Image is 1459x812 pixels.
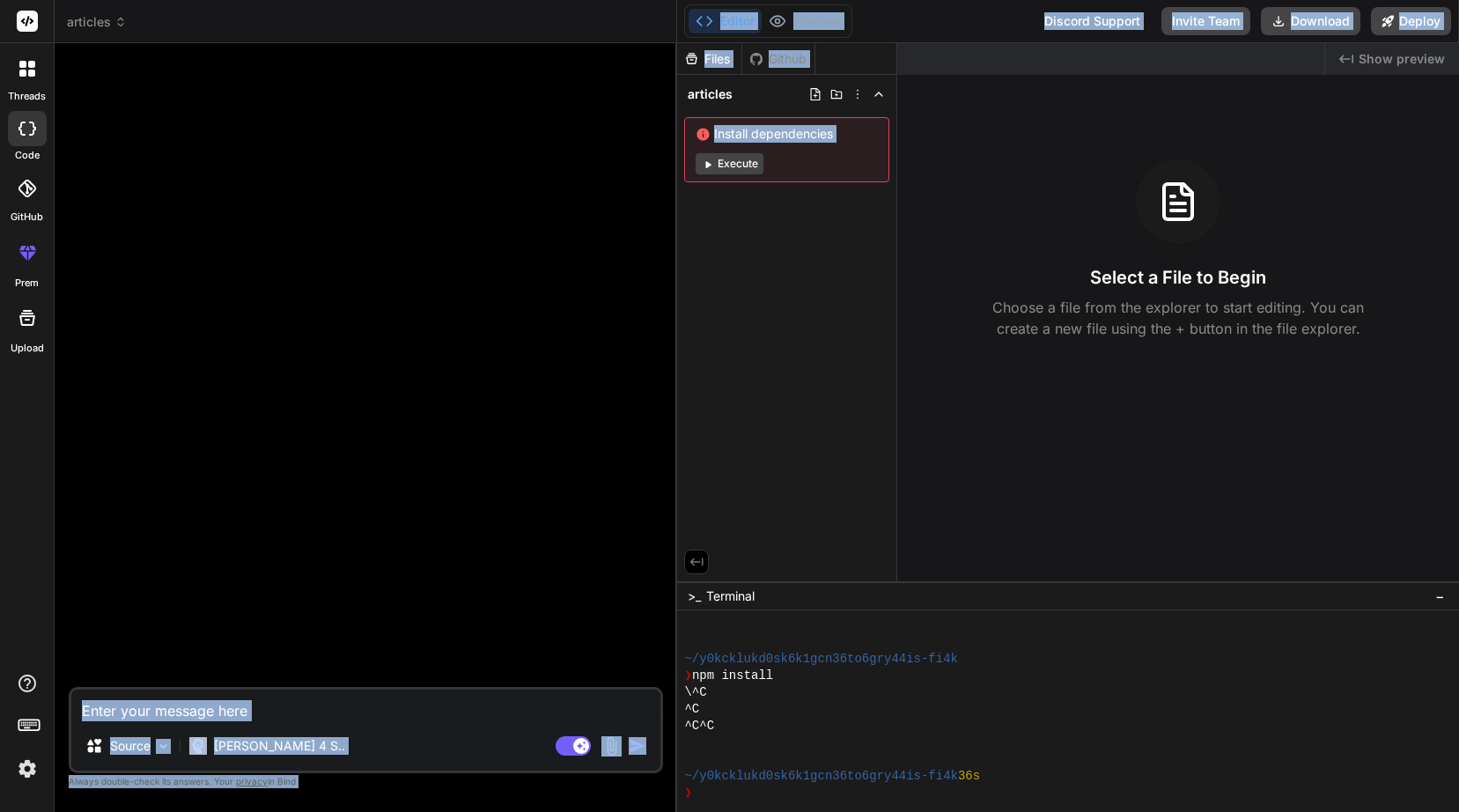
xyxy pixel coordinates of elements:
div: Discord Support [1034,7,1151,35]
span: ^C^C [684,718,714,734]
span: ^C [684,701,699,718]
span: articles [67,13,127,31]
label: Upload [11,341,44,356]
div: Files [677,50,741,68]
p: Always double-check its answers. Your in Bind [69,773,663,790]
span: Install dependencies [696,125,878,143]
span: npm install [692,668,773,684]
span: ❯ [684,785,691,801]
span: Show preview [1359,50,1445,68]
h3: Select a File to Begin [1090,265,1266,290]
p: Choose a file from the explorer to start editing. You can create a new file using the + button in... [981,297,1375,339]
span: 36s [958,768,980,785]
span: ~/y0kcklukd0sk6k1gcn36to6gry44is-fi4k [684,651,957,668]
button: Download [1261,7,1360,35]
img: Pick Models [156,739,171,754]
span: − [1435,587,1445,605]
p: Source [110,737,151,755]
span: articles [688,85,733,103]
button: Deploy [1371,7,1451,35]
img: attachment [601,736,622,757]
span: >_ [688,587,701,605]
button: Execute [696,153,763,174]
button: Invite Team [1161,7,1250,35]
span: \^C [684,684,706,701]
span: privacy [236,776,268,786]
label: prem [15,276,39,291]
button: − [1432,582,1448,610]
p: [PERSON_NAME] 4 S.. [214,737,345,755]
span: ~/y0kcklukd0sk6k1gcn36to6gry44is-fi4k [684,768,957,785]
img: settings [12,754,42,784]
button: Editor [689,9,762,33]
span: Terminal [706,587,755,605]
label: GitHub [11,210,43,225]
img: Claude 4 Sonnet [189,737,207,755]
button: Preview [762,9,848,33]
label: threads [8,89,46,104]
span: ❯ [684,668,691,684]
img: icon [629,737,646,755]
label: code [15,148,40,163]
div: Github [742,50,814,68]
